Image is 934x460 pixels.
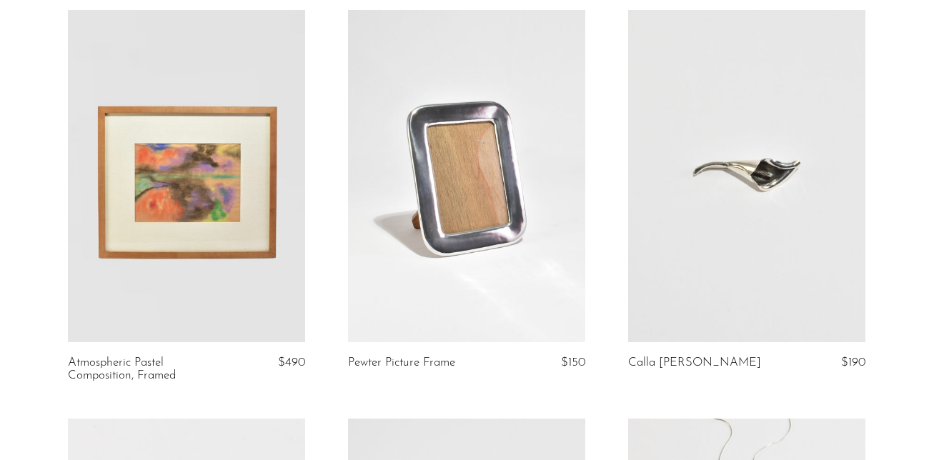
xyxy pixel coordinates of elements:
[278,356,305,369] span: $490
[628,356,761,369] a: Calla [PERSON_NAME]
[841,356,865,369] span: $190
[561,356,585,369] span: $150
[68,356,225,383] a: Atmospheric Pastel Composition, Framed
[348,356,455,369] a: Pewter Picture Frame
